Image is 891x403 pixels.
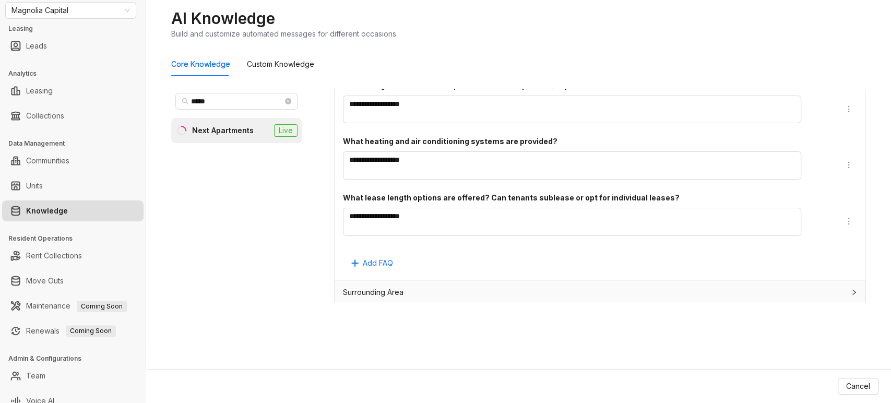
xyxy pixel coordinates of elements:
[2,175,144,196] li: Units
[285,98,291,104] span: close-circle
[343,287,403,298] span: Surrounding Area
[2,200,144,221] li: Knowledge
[274,124,298,137] span: Live
[8,24,146,33] h3: Leasing
[2,245,144,266] li: Rent Collections
[2,150,144,171] li: Communities
[26,365,45,386] a: Team
[8,69,146,78] h3: Analytics
[845,217,853,226] span: more
[66,325,116,337] span: Coming Soon
[26,150,69,171] a: Communities
[8,354,146,363] h3: Admin & Configurations
[26,35,47,56] a: Leads
[2,270,144,291] li: Move Outs
[845,161,853,169] span: more
[2,105,144,126] li: Collections
[343,192,828,204] div: What lease length options are offered? Can tenants sublease or opt for individual leases?
[845,105,853,113] span: more
[26,175,43,196] a: Units
[2,35,144,56] li: Leads
[182,98,189,105] span: search
[8,139,146,148] h3: Data Management
[26,200,68,221] a: Knowledge
[8,234,146,243] h3: Resident Operations
[851,289,857,295] span: collapsed
[26,105,64,126] a: Collections
[26,80,53,101] a: Leasing
[343,255,401,271] button: Add FAQ
[247,58,314,70] div: Custom Knowledge
[2,80,144,101] li: Leasing
[363,257,393,269] span: Add FAQ
[77,301,127,312] span: Coming Soon
[343,136,828,147] div: What heating and air conditioning systems are provided?
[2,295,144,316] li: Maintenance
[26,245,82,266] a: Rent Collections
[2,365,144,386] li: Team
[171,58,230,70] div: Core Knowledge
[171,28,398,39] div: Build and customize automated messages for different occasions.
[335,280,865,304] div: Surrounding Area
[2,321,144,341] li: Renewals
[171,8,275,28] h2: AI Knowledge
[192,125,254,136] div: Next Apartments
[11,3,130,18] span: Magnolia Capital
[26,270,64,291] a: Move Outs
[26,321,116,341] a: RenewalsComing Soon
